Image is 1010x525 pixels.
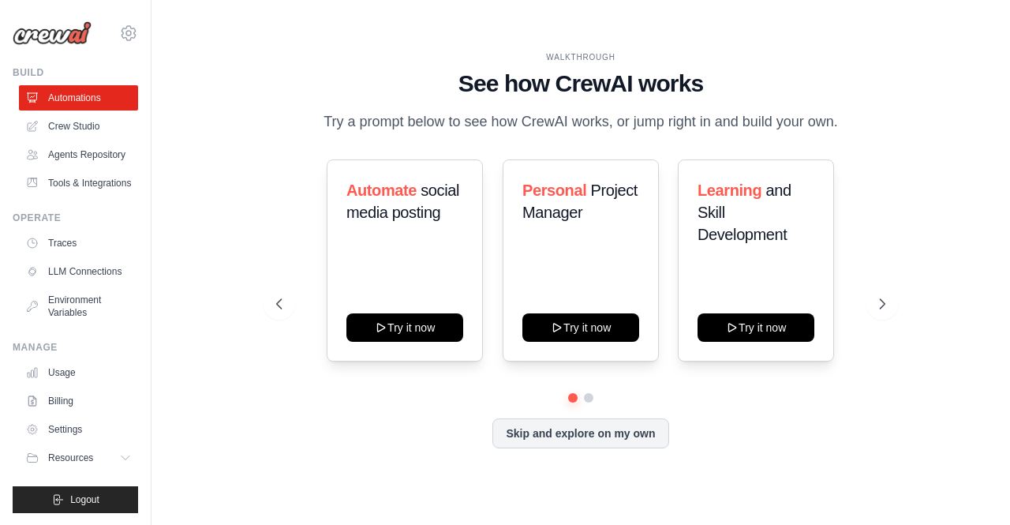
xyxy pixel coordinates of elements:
[19,287,138,325] a: Environment Variables
[13,486,138,513] button: Logout
[13,341,138,354] div: Manage
[19,388,138,414] a: Billing
[698,182,761,199] span: Learning
[346,182,459,221] span: social media posting
[48,452,93,464] span: Resources
[492,418,668,448] button: Skip and explore on my own
[19,142,138,167] a: Agents Repository
[346,313,463,342] button: Try it now
[522,313,639,342] button: Try it now
[13,66,138,79] div: Build
[931,449,1010,525] iframe: Chat Widget
[276,69,885,98] h1: See how CrewAI works
[19,360,138,385] a: Usage
[19,171,138,196] a: Tools & Integrations
[19,114,138,139] a: Crew Studio
[346,182,417,199] span: Automate
[698,182,791,243] span: and Skill Development
[19,417,138,442] a: Settings
[276,51,885,63] div: WALKTHROUGH
[70,493,99,506] span: Logout
[19,231,138,256] a: Traces
[19,259,138,284] a: LLM Connections
[698,313,814,342] button: Try it now
[13,21,92,45] img: Logo
[316,111,846,133] p: Try a prompt below to see how CrewAI works, or jump right in and build your own.
[13,212,138,224] div: Operate
[522,182,586,199] span: Personal
[19,85,138,111] a: Automations
[19,445,138,471] button: Resources
[522,182,638,221] span: Project Manager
